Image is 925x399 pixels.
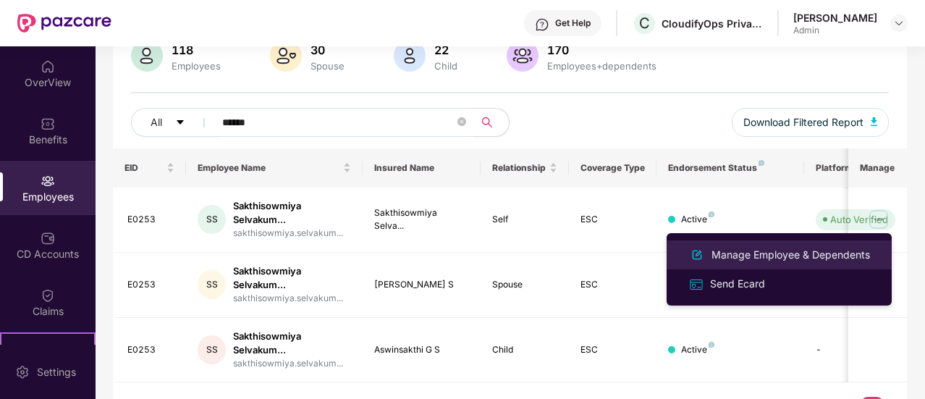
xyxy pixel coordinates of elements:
[431,43,460,57] div: 22
[707,276,768,292] div: Send Ecard
[871,117,878,126] img: svg+xml;base64,PHN2ZyB4bWxucz0iaHR0cDovL3d3dy53My5vcmcvMjAwMC9zdmciIHhtbG5zOnhsaW5rPSJodHRwOi8vd3...
[848,148,907,188] th: Manage
[732,108,890,137] button: Download Filtered Report
[113,148,187,188] th: EID
[233,227,351,240] div: sakthisowmiya.selvakum...
[759,160,764,166] img: svg+xml;base64,PHN2ZyB4bWxucz0iaHR0cDovL3d3dy53My5vcmcvMjAwMC9zdmciIHdpZHRoPSI4IiBoZWlnaHQ9IjgiIH...
[662,17,763,30] div: CloudifyOps Private Limited
[492,278,557,292] div: Spouse
[33,365,80,379] div: Settings
[169,43,224,57] div: 118
[308,43,347,57] div: 30
[681,213,714,227] div: Active
[233,357,351,371] div: sakthisowmiya.selvakum...
[867,208,890,231] img: manageButton
[492,213,557,227] div: Self
[233,329,351,357] div: Sakthisowmiya Selvakum...
[580,278,646,292] div: ESC
[127,278,175,292] div: E0253
[198,162,340,174] span: Employee Name
[473,117,502,128] span: search
[457,116,466,130] span: close-circle
[793,25,877,36] div: Admin
[481,148,569,188] th: Relationship
[473,108,510,137] button: search
[198,335,225,364] div: SS
[233,292,351,306] div: sakthisowmiya.selvakum...
[17,14,111,33] img: New Pazcare Logo
[169,60,224,72] div: Employees
[186,148,363,188] th: Employee Name
[41,174,55,188] img: svg+xml;base64,PHN2ZyBpZD0iRW1wbG95ZWVzIiB4bWxucz0iaHR0cDovL3d3dy53My5vcmcvMjAwMC9zdmciIHdpZHRoPS...
[198,205,225,234] div: SS
[668,162,792,174] div: Endorsement Status
[893,17,905,29] img: svg+xml;base64,PHN2ZyBpZD0iRHJvcGRvd24tMzJ4MzIiIHhtbG5zPSJodHRwOi8vd3d3LnczLm9yZy8yMDAwL3N2ZyIgd2...
[830,212,888,227] div: Auto Verified
[127,213,175,227] div: E0253
[457,117,466,126] span: close-circle
[804,318,907,383] td: -
[569,148,657,188] th: Coverage Type
[743,114,863,130] span: Download Filtered Report
[793,11,877,25] div: [PERSON_NAME]
[131,108,219,137] button: Allcaret-down
[198,270,225,299] div: SS
[535,17,549,32] img: svg+xml;base64,PHN2ZyBpZD0iSGVscC0zMngzMiIgeG1sbnM9Imh0dHA6Ly93d3cudzMub3JnLzIwMDAvc3ZnIiB3aWR0aD...
[507,40,538,72] img: svg+xml;base64,PHN2ZyB4bWxucz0iaHR0cDovL3d3dy53My5vcmcvMjAwMC9zdmciIHhtbG5zOnhsaW5rPSJodHRwOi8vd3...
[544,43,659,57] div: 170
[41,288,55,303] img: svg+xml;base64,PHN2ZyBpZD0iQ2xhaW0iIHhtbG5zPSJodHRwOi8vd3d3LnczLm9yZy8yMDAwL3N2ZyIgd2lkdGg9IjIwIi...
[709,342,714,348] img: svg+xml;base64,PHN2ZyB4bWxucz0iaHR0cDovL3d3dy53My5vcmcvMjAwMC9zdmciIHdpZHRoPSI4IiBoZWlnaHQ9IjgiIH...
[431,60,460,72] div: Child
[816,162,895,174] div: Platform Status
[709,211,714,217] img: svg+xml;base64,PHN2ZyB4bWxucz0iaHR0cDovL3d3dy53My5vcmcvMjAwMC9zdmciIHdpZHRoPSI4IiBoZWlnaHQ9IjgiIH...
[492,343,557,357] div: Child
[363,148,481,188] th: Insured Name
[175,117,185,129] span: caret-down
[131,40,163,72] img: svg+xml;base64,PHN2ZyB4bWxucz0iaHR0cDovL3d3dy53My5vcmcvMjAwMC9zdmciIHhtbG5zOnhsaW5rPSJodHRwOi8vd3...
[374,343,469,357] div: Aswinsakthi G S
[308,60,347,72] div: Spouse
[41,231,55,245] img: svg+xml;base64,PHN2ZyBpZD0iQ0RfQWNjb3VudHMiIGRhdGEtbmFtZT0iQ0QgQWNjb3VudHMiIHhtbG5zPSJodHRwOi8vd3...
[41,117,55,131] img: svg+xml;base64,PHN2ZyBpZD0iQmVuZWZpdHMiIHhtbG5zPSJodHRwOi8vd3d3LnczLm9yZy8yMDAwL3N2ZyIgd2lkdGg9Ij...
[233,199,351,227] div: Sakthisowmiya Selvakum...
[41,59,55,74] img: svg+xml;base64,PHN2ZyBpZD0iSG9tZSIgeG1sbnM9Imh0dHA6Ly93d3cudzMub3JnLzIwMDAvc3ZnIiB3aWR0aD0iMjAiIG...
[580,343,646,357] div: ESC
[688,246,706,264] img: svg+xml;base64,PHN2ZyB4bWxucz0iaHR0cDovL3d3dy53My5vcmcvMjAwMC9zdmciIHhtbG5zOnhsaW5rPSJodHRwOi8vd3...
[127,343,175,357] div: E0253
[124,162,164,174] span: EID
[270,40,302,72] img: svg+xml;base64,PHN2ZyB4bWxucz0iaHR0cDovL3d3dy53My5vcmcvMjAwMC9zdmciIHhtbG5zOnhsaW5rPSJodHRwOi8vd3...
[374,278,469,292] div: [PERSON_NAME] S
[709,247,873,263] div: Manage Employee & Dependents
[394,40,426,72] img: svg+xml;base64,PHN2ZyB4bWxucz0iaHR0cDovL3d3dy53My5vcmcvMjAwMC9zdmciIHhtbG5zOnhsaW5rPSJodHRwOi8vd3...
[492,162,546,174] span: Relationship
[681,343,714,357] div: Active
[639,14,650,32] span: C
[688,277,704,293] img: svg+xml;base64,PHN2ZyB4bWxucz0iaHR0cDovL3d3dy53My5vcmcvMjAwMC9zdmciIHdpZHRoPSIxNiIgaGVpZ2h0PSIxNi...
[580,213,646,227] div: ESC
[374,206,469,234] div: Sakthisowmiya Selva...
[151,114,162,130] span: All
[233,264,351,292] div: Sakthisowmiya Selvakum...
[555,17,591,29] div: Get Help
[544,60,659,72] div: Employees+dependents
[15,365,30,379] img: svg+xml;base64,PHN2ZyBpZD0iU2V0dGluZy0yMHgyMCIgeG1sbnM9Imh0dHA6Ly93d3cudzMub3JnLzIwMDAvc3ZnIiB3aW...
